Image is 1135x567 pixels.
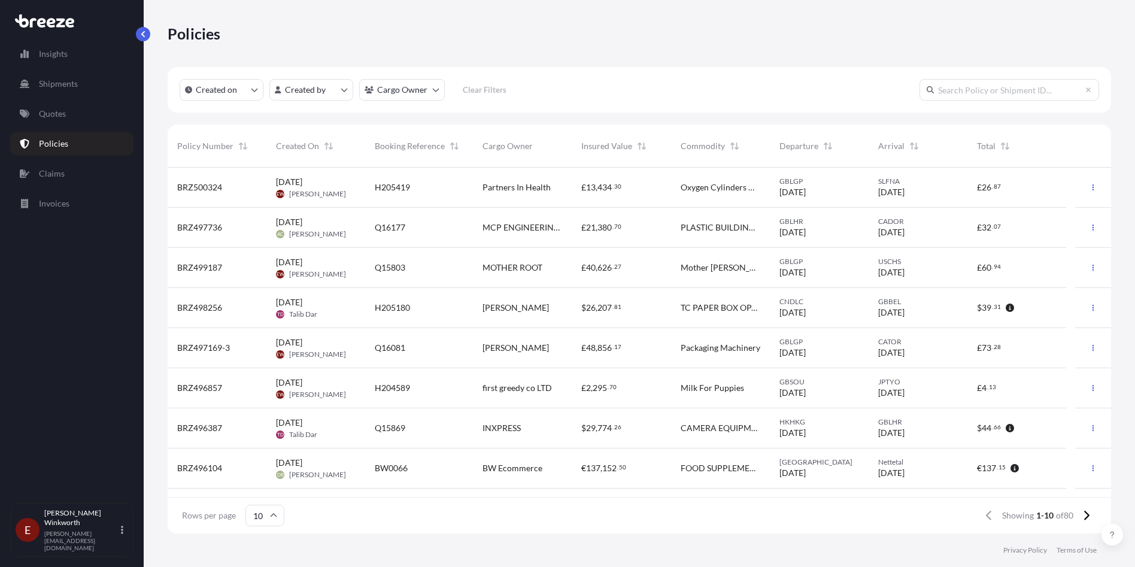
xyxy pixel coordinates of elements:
[289,470,346,480] span: [PERSON_NAME]
[276,256,302,268] span: [DATE]
[177,342,230,354] span: BRZ497169-3
[992,305,993,309] span: .
[39,108,66,120] p: Quotes
[779,186,806,198] span: [DATE]
[612,265,614,269] span: .
[269,79,353,101] button: createdBy Filter options
[377,84,427,96] p: Cargo Owner
[196,84,237,96] p: Created on
[276,140,319,152] span: Created On
[779,457,859,467] span: [GEOGRAPHIC_DATA]
[277,348,284,360] span: EW
[359,79,445,101] button: cargoOwner Filter options
[596,304,597,312] span: ,
[276,216,302,228] span: [DATE]
[878,427,905,439] span: [DATE]
[997,465,998,469] span: .
[44,530,119,551] p: [PERSON_NAME][EMAIL_ADDRESS][DOMAIN_NAME]
[779,307,806,319] span: [DATE]
[878,217,958,226] span: CADOR
[586,344,596,352] span: 48
[39,198,69,210] p: Invoices
[681,262,760,274] span: Mother [PERSON_NAME] Non Alcoholic Aperitif 500 Ml
[182,510,236,521] span: Rows per page
[1056,510,1073,521] span: of 80
[177,181,222,193] span: BRZ500324
[779,226,806,238] span: [DATE]
[180,79,263,101] button: createdOn Filter options
[779,377,859,387] span: GBSOU
[779,337,859,347] span: GBLGP
[992,425,993,429] span: .
[597,223,612,232] span: 380
[277,268,284,280] span: EW
[482,181,551,193] span: Partners In Health
[878,186,905,198] span: [DATE]
[581,263,586,272] span: £
[878,307,905,319] span: [DATE]
[992,225,993,229] span: .
[614,345,621,349] span: 17
[276,176,302,188] span: [DATE]
[878,417,958,427] span: GBLHR
[635,139,649,153] button: Sort
[277,469,284,481] span: DR
[177,422,222,434] span: BRZ496387
[482,382,552,394] span: first greedy co LTD
[289,189,346,199] span: [PERSON_NAME]
[608,385,609,389] span: .
[482,262,542,274] span: MOTHER ROOT
[977,344,982,352] span: £
[581,424,586,432] span: $
[581,183,586,192] span: £
[987,385,988,389] span: .
[982,464,996,472] span: 137
[878,297,958,307] span: GBBEL
[878,337,958,347] span: CATOR
[375,262,405,274] span: Q15803
[375,382,410,394] span: H204589
[602,464,617,472] span: 152
[878,387,905,399] span: [DATE]
[612,184,614,189] span: .
[276,417,302,429] span: [DATE]
[597,183,612,192] span: 434
[289,310,317,319] span: Talib Dar
[277,308,284,320] span: TD
[375,302,410,314] span: H205180
[597,304,612,312] span: 207
[593,384,607,392] span: 295
[39,78,78,90] p: Shipments
[681,342,760,354] span: Packaging Machinery
[596,183,597,192] span: ,
[878,257,958,266] span: USCHS
[10,42,133,66] a: Insights
[10,162,133,186] a: Claims
[596,223,597,232] span: ,
[581,304,586,312] span: $
[878,347,905,359] span: [DATE]
[614,425,621,429] span: 26
[39,168,65,180] p: Claims
[177,140,233,152] span: Policy Number
[982,183,991,192] span: 26
[1036,510,1054,521] span: 1-10
[44,508,119,527] p: [PERSON_NAME] Winkworth
[10,192,133,216] a: Invoices
[451,80,518,99] button: Clear Filters
[482,140,533,152] span: Cargo Owner
[597,424,612,432] span: 774
[617,465,618,469] span: .
[600,464,602,472] span: ,
[681,140,725,152] span: Commodity
[779,467,806,479] span: [DATE]
[681,382,744,394] span: Milk For Puppies
[779,427,806,439] span: [DATE]
[375,140,445,152] span: Booking Reference
[375,181,410,193] span: H205419
[482,222,562,234] span: MCP ENGINEERING PLASTICS LTD
[982,223,991,232] span: 32
[727,139,742,153] button: Sort
[1003,545,1047,555] p: Privacy Policy
[994,265,1001,269] span: 94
